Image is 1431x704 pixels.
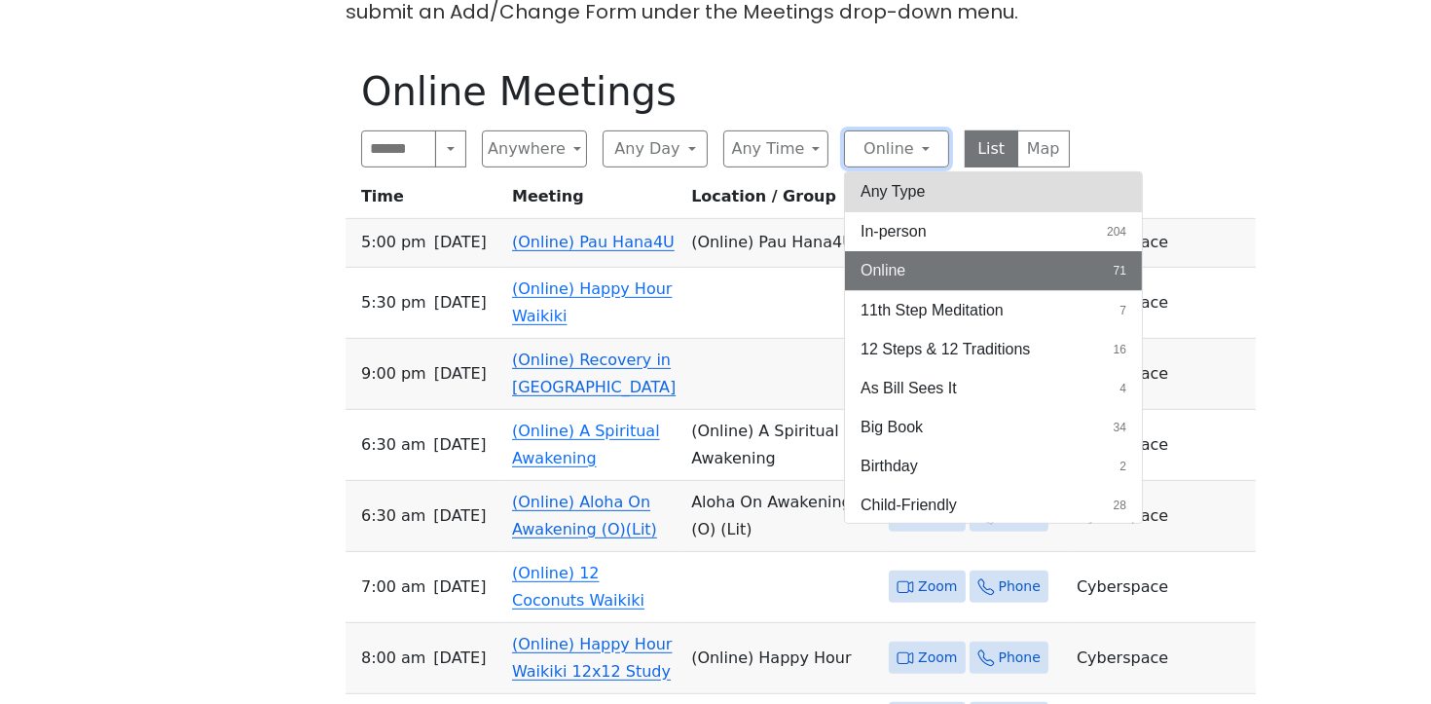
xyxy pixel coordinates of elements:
td: Cyberspace [1069,552,1256,623]
a: (Online) Happy Hour Waikiki [512,279,672,325]
a: (Online) Pau Hana4U [512,233,675,251]
span: 12 Steps & 12 Traditions [861,338,1030,361]
span: [DATE] [433,431,486,459]
span: 28 results [1114,497,1126,514]
a: (Online) Aloha On Awakening (O)(Lit) [512,493,657,538]
td: (Online) Pau Hana4U [683,219,881,268]
button: Child-Friendly28 results [845,486,1142,525]
td: Cyberspace [1069,481,1256,552]
th: Region [1069,183,1256,219]
span: In-person [861,220,927,243]
td: Cyberspace [1069,219,1256,268]
th: Location / Group [683,183,881,219]
span: 2 results [1119,458,1126,475]
button: List [965,130,1018,167]
button: Online [844,130,949,167]
h1: Online Meetings [361,68,1070,115]
input: Search [361,130,436,167]
span: 5:30 PM [361,289,426,316]
button: Big Book34 results [845,408,1142,447]
td: Cyberspace [1069,410,1256,481]
a: (Online) A Spiritual Awakening [512,422,660,467]
span: [DATE] [434,289,487,316]
button: 11th Step Meditation7 results [845,291,1142,330]
a: (Online) Recovery in [GEOGRAPHIC_DATA] [512,351,676,396]
span: 16 results [1114,341,1126,358]
td: Cyberspace [1069,339,1256,410]
span: 7:00 AM [361,574,425,601]
button: Map [1017,130,1071,167]
button: Any Type [845,172,1142,211]
span: 204 results [1107,223,1126,241]
th: Time [346,183,504,219]
span: [DATE] [433,645,486,672]
button: Any Time [723,130,828,167]
button: Online71 results [845,251,1142,290]
span: Zoom [918,574,957,599]
span: [DATE] [433,574,486,601]
span: Phone [999,574,1041,599]
span: Child-Friendly [861,494,957,517]
span: Birthday [861,455,918,478]
span: 4 results [1119,380,1126,397]
span: 6:30 AM [361,431,425,459]
button: 12 Steps & 12 Traditions16 results [845,330,1142,369]
button: Anywhere [482,130,587,167]
td: Cyberspace [1069,623,1256,694]
span: 11th Step Meditation [861,299,1004,322]
div: Online [844,171,1143,524]
td: (Online) A Spiritual Awakening [683,410,881,481]
span: 71 results [1114,262,1126,279]
span: [DATE] [434,360,487,388]
span: 7 results [1119,302,1126,319]
span: 34 results [1114,419,1126,436]
td: (Online) Happy Hour [683,623,881,694]
span: [DATE] [433,502,486,530]
button: Search [435,130,466,167]
span: Phone [999,646,1041,670]
span: Big Book [861,416,923,439]
button: Any Day [603,130,708,167]
span: 9:00 PM [361,360,426,388]
button: In-person204 results [845,212,1142,251]
span: 8:00 AM [361,645,425,672]
th: Meeting [504,183,683,219]
a: (Online) Happy Hour Waikiki 12x12 Study [512,635,672,681]
span: Zoom [918,646,957,670]
span: As Bill Sees It [861,377,957,400]
td: Cyberspace [1069,268,1256,339]
span: [DATE] [434,229,487,256]
button: Birthday2 results [845,447,1142,486]
button: As Bill Sees It4 results [845,369,1142,408]
td: Aloha On Awakening (O) (Lit) [683,481,881,552]
span: 6:30 AM [361,502,425,530]
a: (Online) 12 Coconuts Waikiki [512,564,644,610]
span: Online [861,259,905,282]
span: 5:00 PM [361,229,426,256]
